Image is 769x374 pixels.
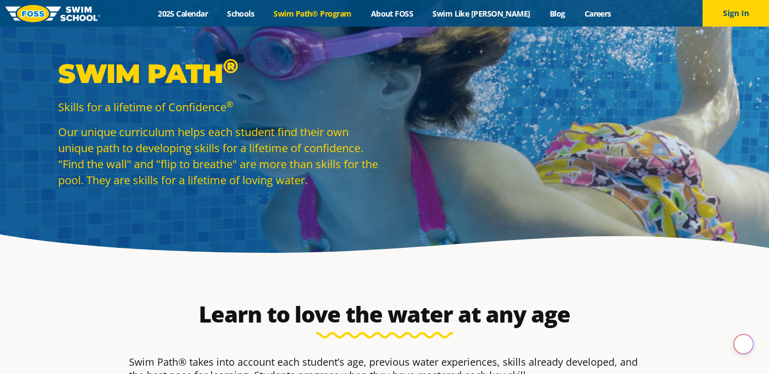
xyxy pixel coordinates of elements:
p: Our unique curriculum helps each student find their own unique path to developing skills for a li... [58,124,379,188]
sup: ® [226,98,233,110]
a: About FOSS [361,8,423,19]
img: FOSS Swim School Logo [6,5,100,22]
a: Swim Like [PERSON_NAME] [423,8,540,19]
a: Blog [540,8,575,19]
sup: ® [223,54,238,78]
a: 2025 Calendar [148,8,218,19]
p: Swim Path [58,57,379,90]
a: Schools [218,8,264,19]
a: Swim Path® Program [264,8,361,19]
h2: Learn to love the water at any age [123,301,646,328]
a: Careers [575,8,621,19]
p: Skills for a lifetime of Confidence [58,99,379,115]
